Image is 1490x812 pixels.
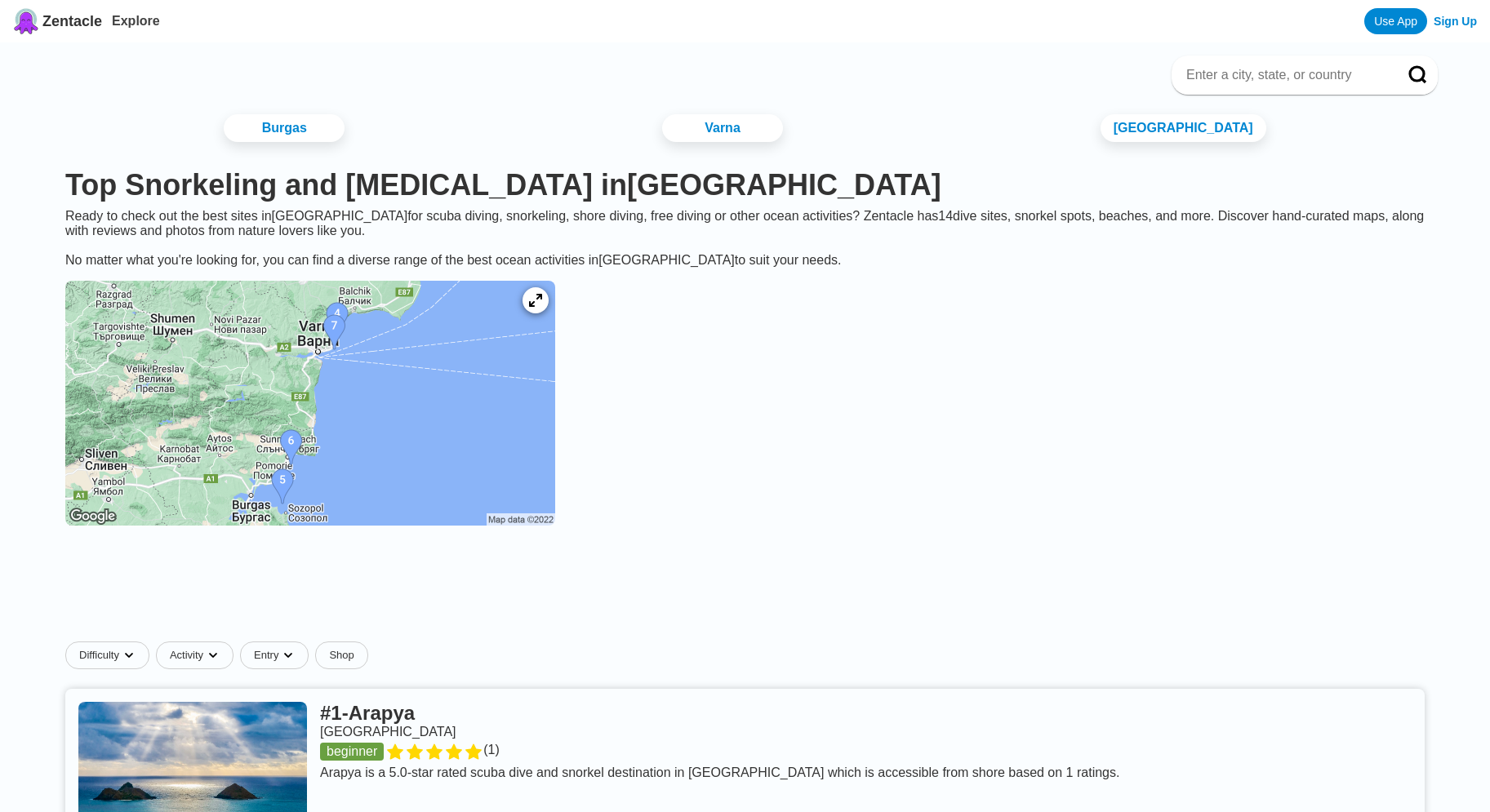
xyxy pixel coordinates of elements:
input: Enter a city, state, or country [1185,67,1385,83]
a: Bulgaria dive site map [52,268,568,542]
h1: Top Snorkeling and [MEDICAL_DATA] in [GEOGRAPHIC_DATA] [65,168,1425,202]
iframe: Advertisement [349,555,1141,628]
a: Use App [1364,8,1427,34]
a: Sign Up [1434,15,1477,28]
img: dropdown caret [282,649,295,662]
span: Difficulty [79,649,119,662]
span: Activity [170,649,203,662]
a: Zentacle logoZentacle [13,8,102,34]
img: Zentacle logo [13,8,39,34]
div: Ready to check out the best sites in [GEOGRAPHIC_DATA] for scuba diving, snorkeling, shore diving... [52,209,1438,268]
span: Zentacle [42,13,102,30]
a: Varna [662,114,783,142]
a: Explore [112,14,160,28]
a: Shop [315,641,367,669]
button: Activitydropdown caret [156,641,240,669]
img: dropdown caret [207,649,220,662]
span: Entry [254,649,278,662]
img: dropdown caret [122,649,136,662]
img: Bulgaria dive site map [65,281,555,526]
a: Burgas [224,114,345,142]
button: Difficultydropdown caret [65,641,156,669]
button: Entrydropdown caret [240,641,315,669]
a: [GEOGRAPHIC_DATA] [1101,114,1266,142]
